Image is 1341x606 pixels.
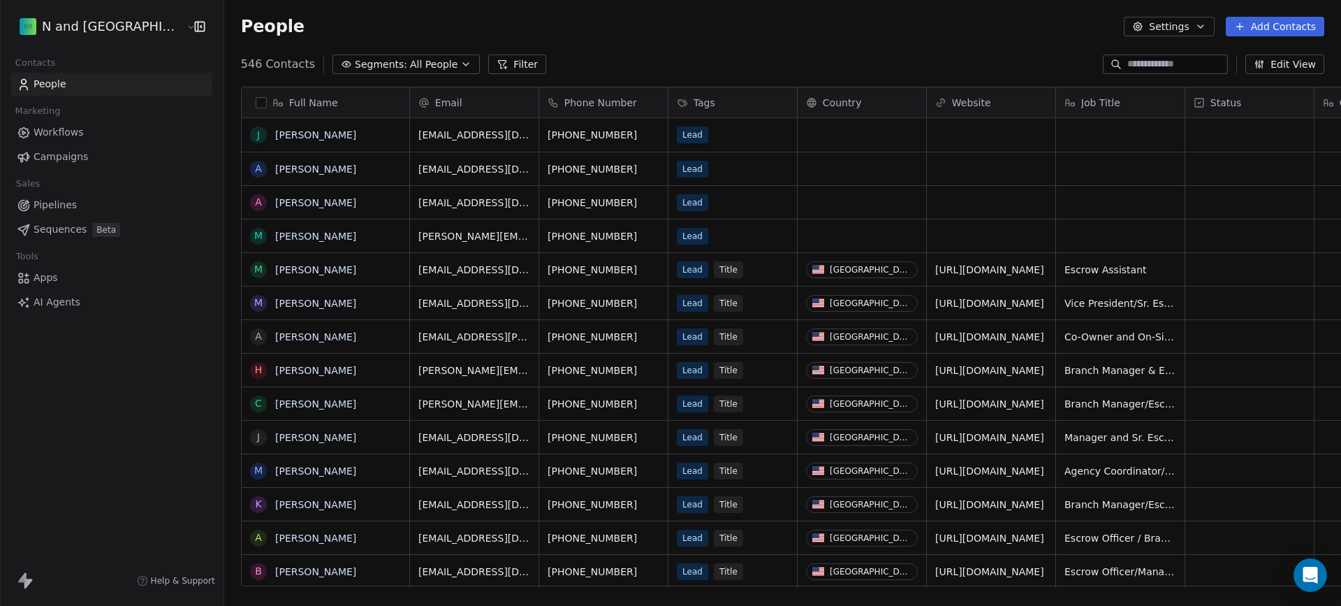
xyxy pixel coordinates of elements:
[677,194,708,211] span: Lead
[34,77,66,92] span: People
[137,575,215,586] a: Help & Support
[1124,17,1214,36] button: Settings
[275,566,356,577] a: [PERSON_NAME]
[11,266,212,289] a: Apps
[539,87,668,117] div: Phone Number
[714,362,743,379] span: Title
[1064,296,1176,310] span: Vice President/Sr. Escrow Officer
[255,329,262,344] div: A
[255,497,261,512] div: K
[830,399,911,409] div: [GEOGRAPHIC_DATA]
[830,298,911,308] div: [GEOGRAPHIC_DATA]
[1064,464,1176,478] span: Agency Coordinator/Escrow Officer
[935,499,1044,510] a: [URL][DOMAIN_NAME]
[677,396,708,412] span: Lead
[935,365,1044,376] a: [URL][DOMAIN_NAME]
[1064,498,1176,512] span: Branch Manager/Escrow Officer
[935,331,1044,342] a: [URL][DOMAIN_NAME]
[275,365,356,376] a: [PERSON_NAME]
[254,296,263,310] div: M
[34,198,77,212] span: Pipelines
[714,530,743,547] span: Title
[34,295,80,310] span: AI Agents
[830,533,911,543] div: [GEOGRAPHIC_DATA]
[275,129,356,140] a: [PERSON_NAME]
[275,264,356,275] a: [PERSON_NAME]
[11,73,212,96] a: People
[1064,531,1176,545] span: Escrow Officer / Branch Manager
[257,128,260,143] div: j
[255,564,262,579] div: B
[418,229,530,243] span: [PERSON_NAME][EMAIL_ADDRESS][PERSON_NAME][DOMAIN_NAME]
[1294,558,1327,592] div: Open Intercom Messenger
[548,162,659,176] span: [PHONE_NUMBER]
[548,565,659,579] span: [PHONE_NUMBER]
[289,96,338,110] span: Full Name
[9,101,66,122] span: Marketing
[677,295,708,312] span: Lead
[435,96,462,110] span: Email
[10,246,44,267] span: Tools
[255,363,263,377] div: H
[935,466,1044,477] a: [URL][DOMAIN_NAME]
[275,331,356,342] a: [PERSON_NAME]
[714,563,743,580] span: Title
[11,291,212,314] a: AI Agents
[1064,397,1176,411] span: Branch Manager/Escrow Officer
[823,96,862,110] span: Country
[548,464,659,478] span: [PHONE_NUMBER]
[275,164,356,175] a: [PERSON_NAME]
[677,429,708,446] span: Lead
[151,575,215,586] span: Help & Support
[254,229,263,243] div: M
[548,531,659,545] span: [PHONE_NUMBER]
[548,196,659,210] span: [PHONE_NUMBER]
[11,194,212,217] a: Pipelines
[254,262,263,277] div: M
[418,263,530,277] span: [EMAIL_ADDRESS][DOMAIN_NAME]
[677,496,708,513] span: Lead
[1210,96,1242,110] span: Status
[418,498,530,512] span: [EMAIL_ADDRESS][DOMAIN_NAME]
[935,566,1044,577] a: [URL][DOMAIN_NAME]
[92,223,120,237] span: Beta
[1064,431,1176,445] span: Manager and Sr. Escrow Officer
[564,96,637,110] span: Phone Number
[548,431,659,445] span: [PHONE_NUMBER]
[418,397,530,411] span: [PERSON_NAME][EMAIL_ADDRESS][PERSON_NAME][DOMAIN_NAME]
[677,463,708,479] span: Lead
[714,329,743,345] span: Title
[935,398,1044,410] a: [URL][DOMAIN_NAME]
[488,55,546,74] button: Filter
[418,296,530,310] span: [EMAIL_ADDRESS][DOMAIN_NAME]
[677,563,708,580] span: Lead
[275,197,356,208] a: [PERSON_NAME]
[548,397,659,411] span: [PHONE_NUMBER]
[17,15,177,38] button: N and [GEOGRAPHIC_DATA]
[9,52,61,73] span: Contacts
[677,530,708,547] span: Lead
[418,431,530,445] span: [EMAIL_ADDRESS][DOMAIN_NAME]
[714,261,743,278] span: Title
[677,329,708,345] span: Lead
[418,464,530,478] span: [EMAIL_ADDRESS][DOMAIN_NAME]
[42,17,183,36] span: N and [GEOGRAPHIC_DATA]
[275,298,356,309] a: [PERSON_NAME]
[275,499,356,510] a: [PERSON_NAME]
[242,118,410,587] div: grid
[34,270,58,285] span: Apps
[254,463,263,478] div: M
[668,87,797,117] div: Tags
[935,432,1044,443] a: [URL][DOMAIN_NAME]
[548,330,659,344] span: [PHONE_NUMBER]
[677,362,708,379] span: Lead
[798,87,926,117] div: Country
[935,264,1044,275] a: [URL][DOMAIN_NAME]
[830,332,911,342] div: [GEOGRAPHIC_DATA]
[714,396,743,412] span: Title
[830,265,911,275] div: [GEOGRAPHIC_DATA]
[1185,87,1314,117] div: Status
[1056,87,1185,117] div: Job Title
[275,398,356,410] a: [PERSON_NAME]
[241,16,305,37] span: People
